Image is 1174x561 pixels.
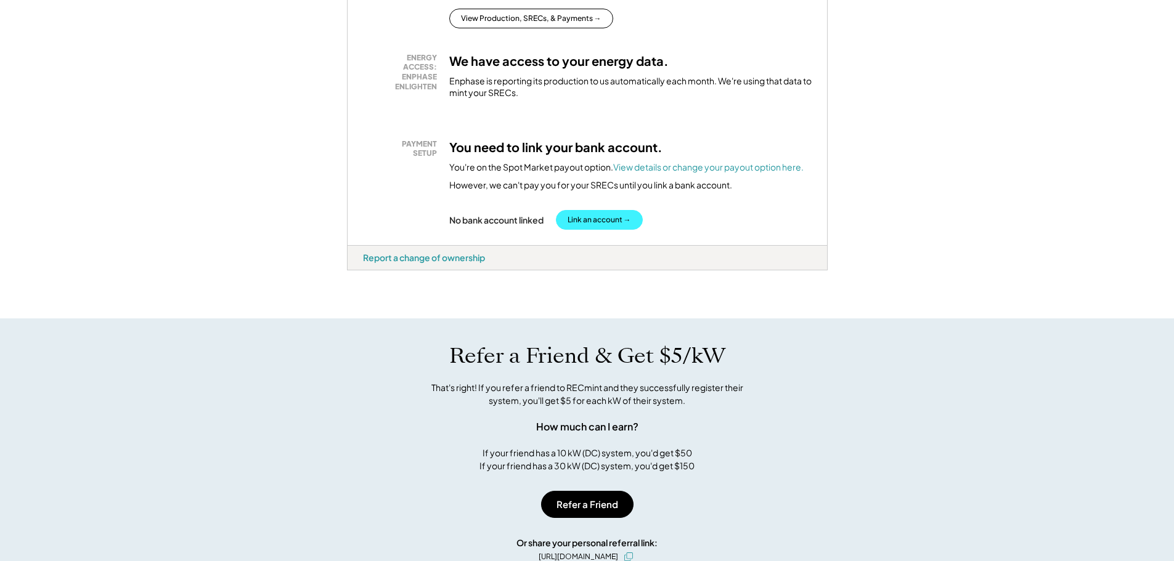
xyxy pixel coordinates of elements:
[369,139,437,158] div: PAYMENT SETUP
[541,491,634,518] button: Refer a Friend
[449,179,732,192] div: However, we can't pay you for your SRECs until you link a bank account.
[479,446,695,472] div: If your friend has a 10 kW (DC) system, you'd get $50 If your friend has a 30 kW (DC) system, you...
[449,75,812,99] div: Enphase is reporting its production to us automatically each month. We're using that data to mint...
[449,161,804,174] div: You're on the Spot Market payout option.
[536,419,638,434] div: How much can I earn?
[556,210,643,230] button: Link an account →
[449,139,662,155] h3: You need to link your bank account.
[347,270,391,275] div: j4xa2zwa - VA Distributed
[449,343,725,369] h1: Refer a Friend & Get $5/kW
[449,9,613,28] button: View Production, SRECs, & Payments →
[418,381,757,407] div: That's right! If you refer a friend to RECmint and they successfully register their system, you'l...
[613,161,804,172] a: View details or change your payout option here.
[449,214,544,225] div: No bank account linked
[516,536,658,549] div: Or share your personal referral link:
[363,252,485,263] div: Report a change of ownership
[369,53,437,91] div: ENERGY ACCESS: ENPHASE ENLIGHTEN
[449,53,669,69] h3: We have access to your energy data.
